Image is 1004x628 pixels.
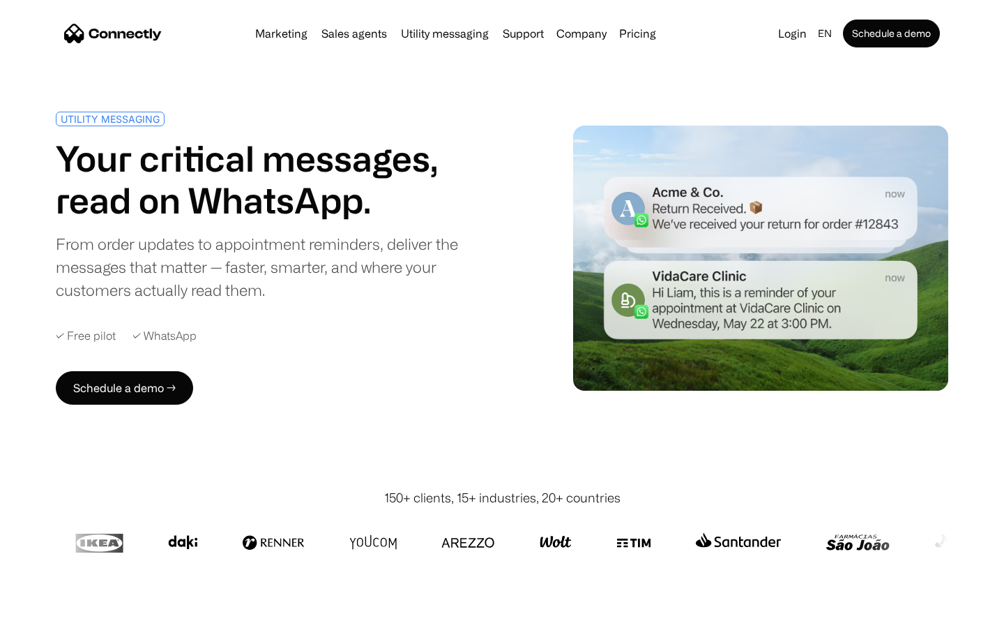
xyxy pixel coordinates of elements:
a: Support [497,28,549,39]
a: Utility messaging [395,28,494,39]
div: ✓ WhatsApp [132,329,197,343]
div: UTILITY MESSAGING [61,114,160,124]
a: Sales agents [316,28,393,39]
aside: Language selected: English [14,602,84,623]
a: Schedule a demo [843,20,940,47]
div: Company [556,24,607,43]
a: Login [773,24,812,43]
div: en [818,24,832,43]
div: en [812,24,840,43]
div: From order updates to appointment reminders, deliver the messages that matter — faster, smarter, ... [56,232,496,301]
a: Schedule a demo → [56,371,193,405]
a: home [64,23,162,44]
div: 150+ clients, 15+ industries, 20+ countries [384,488,621,507]
a: Pricing [614,28,662,39]
div: Company [552,24,611,43]
ul: Language list [28,604,84,623]
a: Marketing [250,28,313,39]
h1: Your critical messages, read on WhatsApp. [56,137,496,221]
div: ✓ Free pilot [56,329,116,343]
